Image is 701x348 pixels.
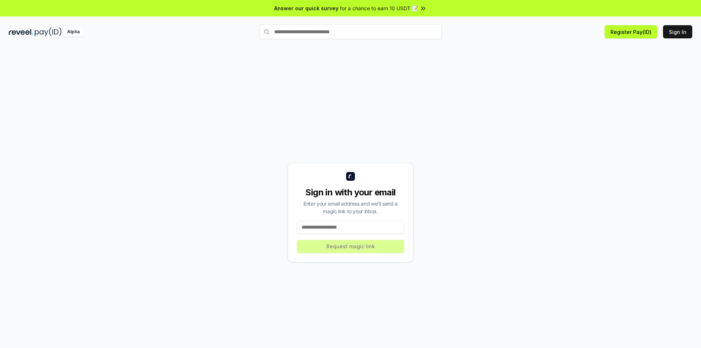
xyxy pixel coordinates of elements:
span: for a chance to earn 10 USDT 📝 [340,4,418,12]
img: pay_id [35,27,62,37]
button: Register Pay(ID) [605,25,657,38]
span: Answer our quick survey [274,4,338,12]
div: Alpha [63,27,84,37]
img: logo_small [346,172,355,181]
button: Sign In [663,25,692,38]
div: Sign in with your email [297,187,404,198]
div: Enter your email address and we’ll send a magic link to your inbox. [297,200,404,215]
img: reveel_dark [9,27,33,37]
